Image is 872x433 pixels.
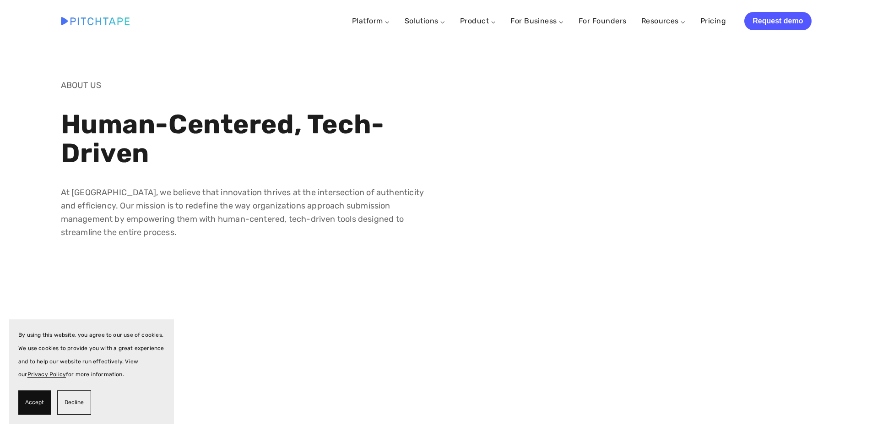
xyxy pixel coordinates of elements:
[61,110,428,169] h1: Human-Centered, Tech-Driven
[9,319,174,424] section: Cookie banner
[65,396,84,409] span: Decline
[57,390,91,415] button: Decline
[700,13,726,29] a: Pricing
[510,16,564,25] a: For Business ⌵
[460,16,496,25] a: Product ⌵
[25,396,44,409] span: Accept
[61,186,428,239] p: At [GEOGRAPHIC_DATA], we believe that innovation thrives at the intersection of authenticity and ...
[18,390,51,415] button: Accept
[61,79,428,92] p: ABOUT US
[61,17,130,25] img: Pitchtape | Video Submission Management Software
[405,16,445,25] a: Solutions ⌵
[579,13,627,29] a: For Founders
[27,371,66,378] a: Privacy Policy
[18,329,165,381] p: By using this website, you agree to our use of cookies. We use cookies to provide you with a grea...
[744,12,811,30] a: Request demo
[641,16,686,25] a: Resources ⌵
[352,16,390,25] a: Platform ⌵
